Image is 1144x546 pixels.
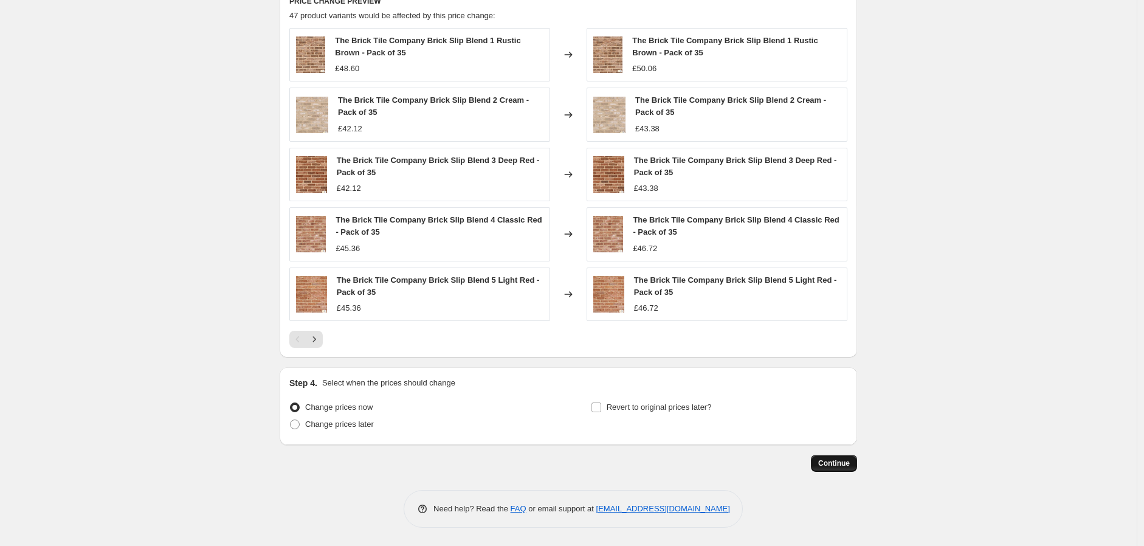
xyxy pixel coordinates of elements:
div: £45.36 [336,243,360,255]
span: Change prices later [305,420,374,429]
div: £42.12 [338,123,362,135]
div: £50.06 [632,63,656,75]
span: The Brick Tile Company Brick Slip Blend 4 Classic Red - Pack of 35 [336,215,542,237]
span: Change prices now [305,403,373,412]
span: The Brick Tile Company Brick Slip Blend 4 Classic Red - Pack of 35 [633,215,839,237]
h2: Step 4. [289,377,317,389]
img: the-brick-tile-company-brick-slip-blend-4-classic-red-pack-of-35-524446_80x.jpg [593,216,623,252]
img: the-brick-tile-company-brick-slip-blend-3-deep-red-pack-of-35-477980_80x.jpg [593,156,624,193]
button: Next [306,331,323,348]
img: the-brick-tile-company-brick-slip-blend-2-cream-pack-of-35-654999_80x.jpg [593,97,625,133]
span: or email support at [526,504,596,513]
span: The Brick Tile Company Brick Slip Blend 2 Cream - Pack of 35 [635,95,826,117]
span: The Brick Tile Company Brick Slip Blend 5 Light Red - Pack of 35 [337,275,540,297]
img: the-brick-tile-company-brick-slip-blend-2-cream-pack-of-35-654999_80x.jpg [296,97,328,133]
span: Need help? Read the [433,504,511,513]
span: The Brick Tile Company Brick Slip Blend 3 Deep Red - Pack of 35 [634,156,837,177]
span: The Brick Tile Company Brick Slip Blend 3 Deep Red - Pack of 35 [337,156,540,177]
div: £43.38 [634,182,658,195]
img: the-brick-tile-company-brick-slip-blend-3-deep-red-pack-of-35-477980_80x.jpg [296,156,327,193]
div: £43.38 [635,123,660,135]
nav: Pagination [289,331,323,348]
a: FAQ [511,504,526,513]
div: £42.12 [337,182,361,195]
button: Continue [811,455,857,472]
div: £46.72 [634,302,658,314]
img: the-brick-tile-company-brick-slip-blend-4-classic-red-pack-of-35-524446_80x.jpg [296,216,326,252]
span: 47 product variants would be affected by this price change: [289,11,495,20]
span: Continue [818,458,850,468]
img: the-brick-tile-company-brick-slip-blend-5-light-red-pack-of-35-144241_80x.jpg [593,276,624,313]
img: the-brick-tile-company-brick-slip-blend-5-light-red-pack-of-35-144241_80x.jpg [296,276,327,313]
div: £46.72 [633,243,657,255]
span: The Brick Tile Company Brick Slip Blend 5 Light Red - Pack of 35 [634,275,837,297]
span: The Brick Tile Company Brick Slip Blend 1 Rustic Brown - Pack of 35 [335,36,520,57]
span: The Brick Tile Company Brick Slip Blend 2 Cream - Pack of 35 [338,95,529,117]
p: Select when the prices should change [322,377,455,389]
div: £45.36 [337,302,361,314]
img: the-brick-tile-company-brick-slip-blend-1-rustic-brown-pack-of-35-351986_80x.jpg [593,36,622,73]
span: The Brick Tile Company Brick Slip Blend 1 Rustic Brown - Pack of 35 [632,36,818,57]
div: £48.60 [335,63,359,75]
img: the-brick-tile-company-brick-slip-blend-1-rustic-brown-pack-of-35-351986_80x.jpg [296,36,325,73]
span: Revert to original prices later? [607,403,712,412]
a: [EMAIL_ADDRESS][DOMAIN_NAME] [596,504,730,513]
